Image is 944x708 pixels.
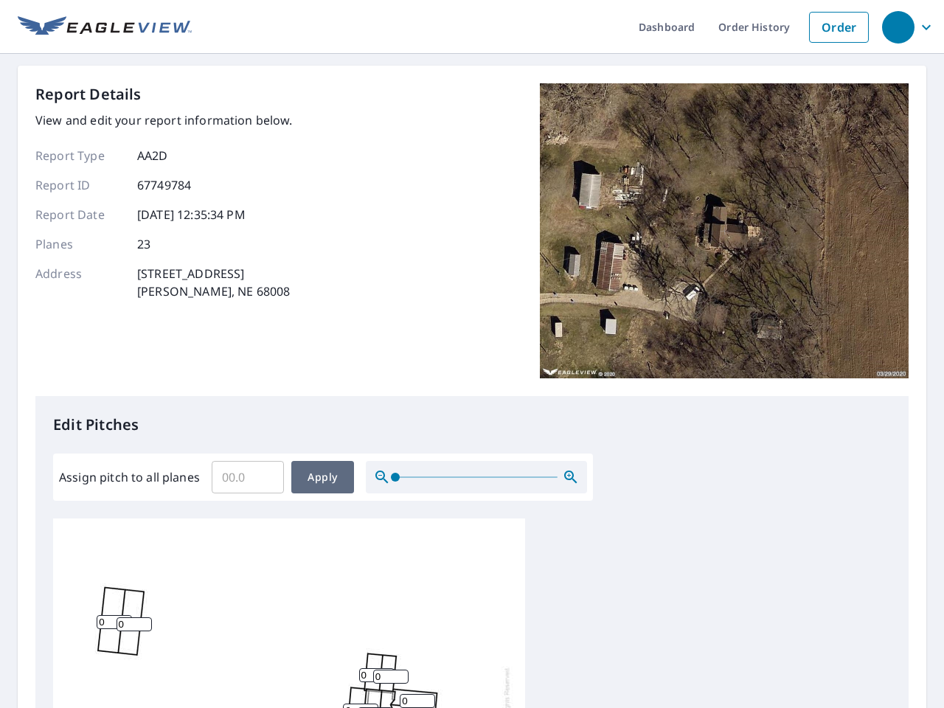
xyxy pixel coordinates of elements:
a: Order [809,12,869,43]
p: Edit Pitches [53,414,891,436]
button: Apply [291,461,354,493]
p: [STREET_ADDRESS] [PERSON_NAME], NE 68008 [137,265,290,300]
p: Report Type [35,147,124,164]
label: Assign pitch to all planes [59,468,200,486]
p: Report Details [35,83,142,105]
p: Report ID [35,176,124,194]
p: Report Date [35,206,124,223]
p: Planes [35,235,124,253]
p: 23 [137,235,150,253]
img: Top image [540,83,909,378]
p: View and edit your report information below. [35,111,293,129]
p: 67749784 [137,176,191,194]
p: [DATE] 12:35:34 PM [137,206,246,223]
span: Apply [303,468,342,487]
input: 00.0 [212,457,284,498]
img: EV Logo [18,16,192,38]
p: AA2D [137,147,168,164]
p: Address [35,265,124,300]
